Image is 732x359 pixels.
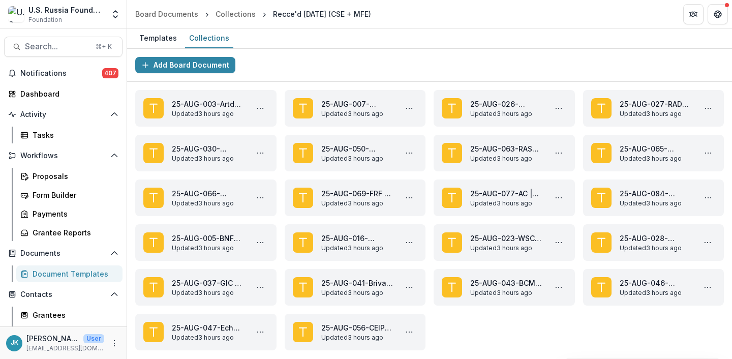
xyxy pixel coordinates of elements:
[135,57,235,73] button: Add Board Document
[401,324,417,340] button: More 25-AUG-056-CEIP | Carnegie Endowment for International Peace - 2025 - Grant Proposal Applica...
[4,85,123,102] a: Dashboard
[252,100,268,116] button: More 25-AUG-003-Artdoc | Artdoc Fest & Media - 2025 - Grant Proposal Application (August 2025) Ac...
[108,4,123,24] button: Open entity switcher
[708,4,728,24] button: Get Help
[470,278,542,288] a: 25-AUG-043-BCME | Baltic Center for Media Excellence - 2025 - Grant Proposal Application ([DATE])
[20,88,114,99] div: Dashboard
[16,187,123,203] a: Form Builder
[321,143,393,154] a: 25-AUG-050-Palimpsest | Palimpsest - 2025 - Grant Proposal Application ([DATE])
[401,234,417,251] button: More 25-AUG-016-TVRain | TVR Studios B.V. - 2025 - Grant Proposal Application (August 2025) Actions
[4,147,123,164] button: Open Workflows
[321,278,393,288] a: 25-AUG-041-Briva | Biedrība “Brīvā Universitāte” - 2025 - Grant Proposal Application ([DATE])
[321,233,393,244] a: 25-AUG-016-TVRain | TVR Studios B.V. - 2025 - Grant Proposal Application ([DATE])
[131,7,202,21] a: Board Documents
[94,41,114,52] div: ⌘ + K
[135,31,181,45] div: Templates
[252,145,268,161] button: More 25-AUG-030-RusLibertés | Association Russie-Libertés - 2025 - Grant Proposal Application (Au...
[620,99,692,109] a: 25-AUG-027-RADR | [GEOGRAPHIC_DATA] for Democracy in [GEOGRAPHIC_DATA] Inc - 2025 - Grant Proposa...
[551,190,567,206] button: More 25-AUG-077-AC | American Councils for International Education: ACTR/ACCELS, Inc. - 2025 - Gr...
[216,9,256,19] div: Collections
[252,324,268,340] button: More 25-AUG-047-Echo | Radio Echo GmbH - 2025 - Grant Proposal Application (August 2025) Actions
[470,143,542,154] a: 25-AUG-063-RASA | Russian American Science Association - 2025 - Grant Proposal Application ([DATE])
[401,190,417,206] button: More 25-AUG-069-FRF | Free Russia Foundation - 2025 - Grant Proposal Application (August 2025) Ac...
[401,279,417,295] button: More 25-AUG-041-Briva | Biedrība “Brīvā Universitāte” - 2025 - Grant Proposal Application (August...
[20,152,106,160] span: Workflows
[252,279,268,295] button: More 25-AUG-037-GIC | Gender Initiatives Center z.s. - 2025 - Grant Proposal Application (August ...
[131,7,375,21] nav: breadcrumb
[273,9,371,19] div: Recce'd [DATE] (CSE + MFE)
[551,145,567,161] button: More 25-AUG-063-RASA | Russian American Science Association - 2025 - Grant Proposal Application (...
[172,188,244,199] a: 25-AUG-066-AATSEEL | American Association of Teachers of Slavic and East European Languages - 202...
[4,37,123,57] button: Search...
[321,99,393,109] a: 25-AUG-007-Myfilms | Myfims - 2025 - Grant Proposal Application ([DATE])
[620,143,692,154] a: 25-AUG-065-[GEOGRAPHIC_DATA] | [GEOGRAPHIC_DATA] - 2025 - Grant Proposal Application ([DATE])
[620,233,692,244] a: 25-AUG-028-MediaRiga | Nodibinajums "Ilgtspejas fonds" - 2025 - Grant Proposal Application ([DATE])
[4,286,123,303] button: Open Contacts
[172,99,244,109] a: 25-AUG-003-Artdoc | Artdoc Fest & Media - 2025 - Grant Proposal Application ([DATE])
[700,100,716,116] button: More 25-AUG-027-RADR | Russian America for Democracy in Russia Inc - 2025 - Grant Proposal Applic...
[33,171,114,182] div: Proposals
[185,28,233,48] a: Collections
[185,31,233,45] div: Collections
[470,188,542,199] a: 25-AUG-077-AC | American Councils for International Education: ACTR/ACCELS, Inc. - 2025 - Grant P...
[16,307,123,323] a: Grantees
[25,42,89,51] span: Search...
[620,188,692,199] a: 25-AUG-084-Turgenev | Bibliothèque russe Tourguenev à [GEOGRAPHIC_DATA] - 2025 - Grant Proposal A...
[20,69,102,78] span: Notifications
[16,127,123,143] a: Tasks
[172,322,244,333] a: 25-AUG-047-Echo | Radio Echo GmbH - 2025 - Grant Proposal Application ([DATE])
[700,190,716,206] button: More 25-AUG-084-Turgenev | Bibliothèque russe Tourguenev à Paris - 2025 - Grant Proposal Applicat...
[16,325,123,342] a: Communications
[551,234,567,251] button: More 25-AUG-023-WSC | Wild Salmon Center - 2025 - Grant Proposal Application (August 2025) Actions
[33,208,114,219] div: Payments
[252,234,268,251] button: More 25-AUG-005-BNFF | Serguei Parkhomenko-Boris Nemtsov Foundation - 2025 - Grant Proposal Appli...
[321,188,393,199] a: 25-AUG-069-FRF | Free Russia Foundation - 2025 - Grant Proposal Application ([DATE])
[33,268,114,279] div: Document Templates
[8,6,24,22] img: U.S. Russia Foundation
[699,279,716,295] button: More 25-AUG-046-PMarks | Punctuation Marks - 2025 - Grant Proposal Application (August 2025) Actions
[20,290,106,299] span: Contacts
[551,100,567,116] button: More 25-AUG-026-NuzhPom | Nuzhna Pomosh Europe - 2025 - Grant Proposal Application (August 2025) ...
[700,145,716,161] button: More 25-AUG-065-Yale | Yale University - 2025 - Grant Proposal Application (August 2025) Actions
[172,233,244,244] a: 25-AUG-005-BNFF | [PERSON_NAME]-[PERSON_NAME] Foundation - 2025 - Grant Proposal Application ([DA...
[470,233,542,244] a: 25-AUG-023-WSC | Wild Salmon Center - 2025 - Grant Proposal Application ([DATE])
[683,4,704,24] button: Partners
[321,322,393,333] a: 25-AUG-056-CEIP | Carnegie Endowment for International Peace - 2025 - Grant Proposal Application ...
[26,344,104,353] p: [EMAIL_ADDRESS][DOMAIN_NAME]
[551,279,567,295] button: More 25-AUG-043-BCME | Baltic Center for Media Excellence - 2025 - Grant Proposal Application (Au...
[16,224,123,241] a: Grantee Reports
[20,249,106,258] span: Documents
[135,28,181,48] a: Templates
[102,68,118,78] span: 407
[620,278,692,288] a: 25-AUG-046-PMarks | Punctuation Marks - 2025 - Grant Proposal Application ([DATE])
[16,265,123,282] a: Document Templates
[4,106,123,123] button: Open Activity
[33,130,114,140] div: Tasks
[211,7,260,21] a: Collections
[20,110,106,119] span: Activity
[252,190,268,206] button: More 25-AUG-066-AATSEEL | American Association of Teachers of Slavic and East European Languages ...
[172,143,244,154] a: 25-AUG-030-RusLibertés | Association Russie-Libertés - 2025 - Grant Proposal Application ([DATE])
[135,9,198,19] div: Board Documents
[33,310,114,320] div: Grantees
[470,99,542,109] a: 25-AUG-026-NuzhPom | Nuzhna Pomosh [GEOGRAPHIC_DATA] - 2025 - Grant Proposal Application ([DATE])
[83,334,104,343] p: User
[172,278,244,288] a: 25-AUG-037-GIC | Gender Initiatives Center z.s. - 2025 - Grant Proposal Application ([DATE])
[401,100,417,116] button: More 25-AUG-007-Myfilms | Myfims - 2025 - Grant Proposal Application (August 2025) Actions
[108,337,120,349] button: More
[11,340,18,346] div: Jemile Kelderman
[28,5,104,15] div: U.S. Russia Foundation
[4,245,123,261] button: Open Documents
[28,15,62,24] span: Foundation
[401,145,417,161] button: More 25-AUG-050-Palimpsest | Palimpsest - 2025 - Grant Proposal Application (August 2025) Actions
[4,65,123,81] button: Notifications407
[16,205,123,222] a: Payments
[26,333,79,344] p: [PERSON_NAME]
[33,227,114,238] div: Grantee Reports
[33,190,114,200] div: Form Builder
[699,234,716,251] button: More 25-AUG-028-MediaRiga | Nodibinajums "Ilgtspejas fonds" - 2025 - Grant Proposal Application (...
[16,168,123,185] a: Proposals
